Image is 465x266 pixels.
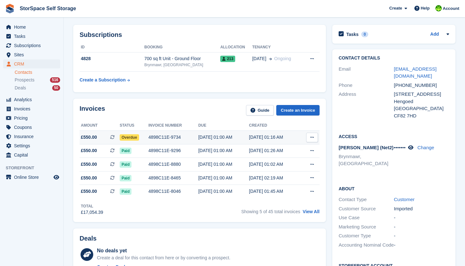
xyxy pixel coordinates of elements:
[148,188,198,195] div: 4898C11E-8046
[394,223,449,231] div: -
[421,5,430,11] span: Help
[249,121,299,131] th: Created
[389,5,402,11] span: Create
[3,32,60,41] a: menu
[148,161,198,168] div: 4898C11E-8880
[50,77,60,83] div: 516
[394,98,449,105] div: Hengoed
[430,31,439,38] a: Add
[144,42,221,52] th: Booking
[14,173,52,182] span: Online Store
[198,134,249,141] div: [DATE] 01:00 AM
[80,235,96,242] h2: Deals
[81,134,97,141] span: £550.00
[249,161,299,168] div: [DATE] 01:02 AM
[339,56,449,61] h2: Contact Details
[339,196,394,203] div: Contact Type
[443,5,459,12] span: Account
[3,132,60,141] a: menu
[14,41,52,50] span: Subscriptions
[14,150,52,159] span: Capital
[241,209,300,214] span: Showing 5 of 45 total invoices
[53,173,60,181] a: Preview store
[14,59,52,68] span: CRM
[120,188,131,195] span: Paid
[276,105,320,115] a: Create an Invoice
[81,147,97,154] span: £550.00
[80,105,105,115] h2: Invoices
[220,42,252,52] th: Allocation
[435,5,442,11] img: paul catt
[15,69,60,75] a: Contacts
[339,241,394,249] div: Accounting Nominal Code
[81,175,97,181] span: £550.00
[3,23,60,31] a: menu
[81,203,103,209] div: Total
[15,77,34,83] span: Prospects
[80,121,120,131] th: Amount
[14,114,52,122] span: Pricing
[198,121,249,131] th: Due
[198,147,249,154] div: [DATE] 01:00 AM
[14,95,52,104] span: Analytics
[3,114,60,122] a: menu
[198,161,249,168] div: [DATE] 01:00 AM
[120,161,131,168] span: Paid
[394,197,415,202] a: Customer
[394,205,449,213] div: Imported
[15,85,26,91] span: Deals
[361,31,369,37] div: 0
[394,91,449,98] div: [STREET_ADDRESS]
[339,82,394,89] div: Phone
[80,31,320,38] h2: Subscriptions
[394,105,449,112] div: [GEOGRAPHIC_DATA]
[394,66,437,79] a: [EMAIL_ADDRESS][DOMAIN_NAME]
[3,150,60,159] a: menu
[249,134,299,141] div: [DATE] 01:16 AM
[15,85,60,91] a: Deals 50
[120,148,131,154] span: Paid
[144,62,221,68] div: Brynmawr, [GEOGRAPHIC_DATA]
[3,173,60,182] a: menu
[14,104,52,113] span: Invoices
[120,134,139,141] span: Overdue
[14,141,52,150] span: Settings
[148,175,198,181] div: 4898C11E-8465
[120,121,148,131] th: Status
[394,214,449,221] div: -
[249,147,299,154] div: [DATE] 01:26 AM
[3,41,60,50] a: menu
[81,209,103,216] div: £17,054.39
[394,232,449,240] div: -
[120,175,131,181] span: Paid
[148,134,198,141] div: 4898C11E-9734
[14,50,52,59] span: Sites
[52,85,60,91] div: 50
[220,56,235,62] span: 213
[3,95,60,104] a: menu
[303,209,320,214] a: View All
[394,82,449,89] div: [PHONE_NUMBER]
[249,175,299,181] div: [DATE] 02:19 AM
[252,42,302,52] th: Tenancy
[80,77,126,83] div: Create a Subscription
[80,74,130,86] a: Create a Subscription
[3,59,60,68] a: menu
[394,145,406,150] span: •••••••
[339,133,449,139] h2: Access
[418,145,434,150] a: Change
[346,31,359,37] h2: Tasks
[339,185,449,192] h2: About
[339,145,394,150] span: [PERSON_NAME] (Net2)
[17,3,79,14] a: StorSpace Self Storage
[339,214,394,221] div: Use Case
[394,241,449,249] div: -
[148,147,198,154] div: 4898C11E-9296
[97,247,230,255] div: No deals yet
[198,175,249,181] div: [DATE] 01:00 AM
[339,153,394,167] li: Brynmawr, [GEOGRAPHIC_DATA]
[339,223,394,231] div: Marketing Source
[3,123,60,132] a: menu
[198,188,249,195] div: [DATE] 01:00 AM
[144,55,221,62] div: 700 sq ft Unit - Ground Floor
